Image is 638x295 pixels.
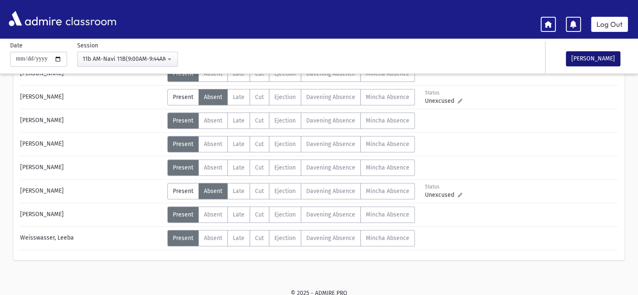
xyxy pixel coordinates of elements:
[566,51,620,66] button: [PERSON_NAME]
[425,89,462,97] div: Status
[591,17,628,32] a: Log Out
[173,94,193,101] span: Present
[233,117,245,124] span: Late
[255,235,264,242] span: Cut
[233,188,245,195] span: Late
[255,188,264,195] span: Cut
[255,94,264,101] span: Cut
[306,235,355,242] span: Davening Absence
[366,188,409,195] span: Mincha Absence
[64,8,117,30] span: classroom
[274,211,296,218] span: Ejection
[274,141,296,148] span: Ejection
[274,117,296,124] span: Ejection
[306,188,355,195] span: Davening Absence
[233,141,245,148] span: Late
[366,211,409,218] span: Mincha Absence
[167,159,415,176] div: AttTypes
[274,94,296,101] span: Ejection
[167,136,415,152] div: AttTypes
[366,117,409,124] span: Mincha Absence
[16,183,167,199] div: [PERSON_NAME]
[306,94,355,101] span: Davening Absence
[77,52,178,67] button: 11b AM-Navi 11B(9:00AM-9:44AM)
[173,188,193,195] span: Present
[167,206,415,223] div: AttTypes
[167,230,415,246] div: AttTypes
[16,136,167,152] div: [PERSON_NAME]
[255,117,264,124] span: Cut
[425,191,458,199] span: Unexcused
[274,188,296,195] span: Ejection
[16,159,167,176] div: [PERSON_NAME]
[7,9,64,28] img: AdmirePro
[173,211,193,218] span: Present
[173,235,193,242] span: Present
[83,55,166,63] div: 11b AM-Navi 11B(9:00AM-9:44AM)
[204,211,222,218] span: Absent
[173,141,193,148] span: Present
[173,117,193,124] span: Present
[366,164,409,171] span: Mincha Absence
[366,141,409,148] span: Mincha Absence
[204,188,222,195] span: Absent
[233,235,245,242] span: Late
[167,183,415,199] div: AttTypes
[366,235,409,242] span: Mincha Absence
[77,41,98,50] label: Session
[306,211,355,218] span: Davening Absence
[204,94,222,101] span: Absent
[306,164,355,171] span: Davening Absence
[204,235,222,242] span: Absent
[233,211,245,218] span: Late
[425,97,458,105] span: Unexcused
[167,89,415,105] div: AttTypes
[204,164,222,171] span: Absent
[306,141,355,148] span: Davening Absence
[366,94,409,101] span: Mincha Absence
[16,230,167,246] div: Weisswasser, Leeba
[274,235,296,242] span: Ejection
[10,41,23,50] label: Date
[255,164,264,171] span: Cut
[306,117,355,124] span: Davening Absence
[204,141,222,148] span: Absent
[274,164,296,171] span: Ejection
[233,164,245,171] span: Late
[16,89,167,105] div: [PERSON_NAME]
[233,94,245,101] span: Late
[255,211,264,218] span: Cut
[16,112,167,129] div: [PERSON_NAME]
[204,117,222,124] span: Absent
[173,164,193,171] span: Present
[16,206,167,223] div: [PERSON_NAME]
[167,112,415,129] div: AttTypes
[255,141,264,148] span: Cut
[425,183,462,191] div: Status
